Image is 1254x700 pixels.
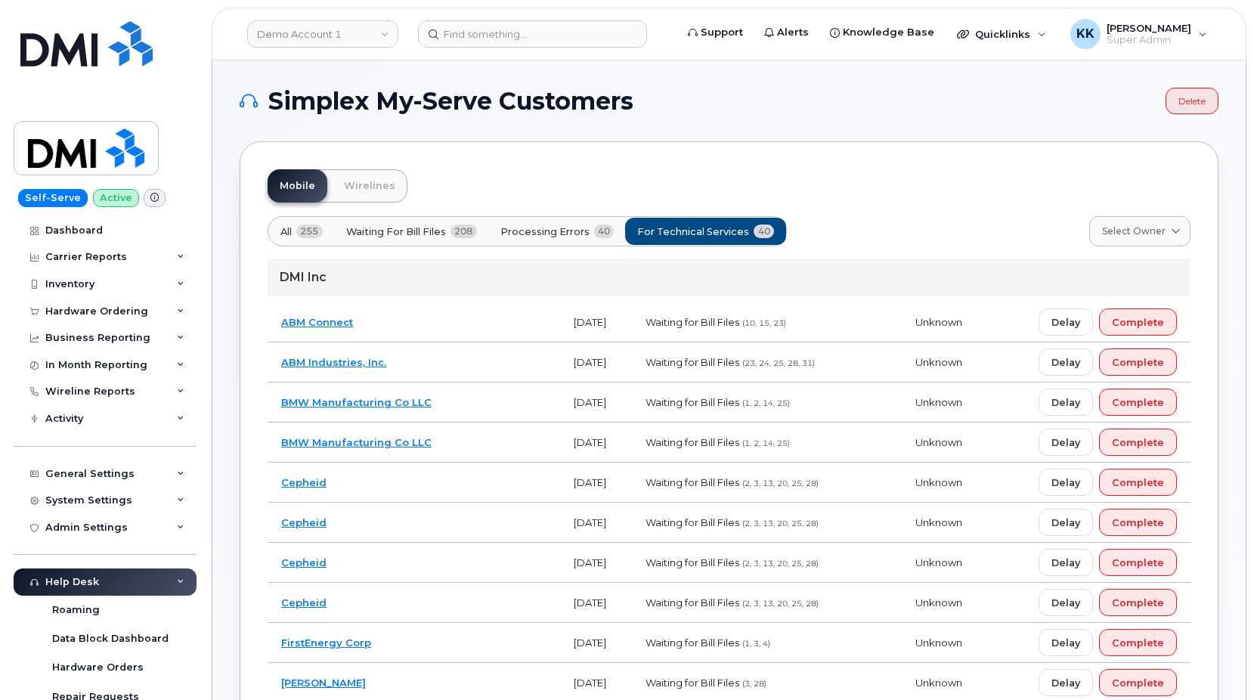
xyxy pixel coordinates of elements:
span: Unknown [915,556,962,568]
button: Delay [1039,629,1093,656]
span: All [280,225,292,239]
span: Waiting for Bill Files [346,225,446,239]
span: Simplex My-Serve Customers [268,90,633,113]
span: Delay [1051,435,1080,450]
button: Delay [1039,549,1093,576]
button: Complete [1099,629,1177,656]
a: Mobile [268,169,327,203]
button: Delay [1039,589,1093,616]
span: Delay [1051,315,1080,330]
span: Waiting for Bill Files [646,316,739,328]
td: [DATE] [560,623,632,663]
button: Complete [1099,469,1177,496]
td: [DATE] [560,543,632,583]
span: Unknown [915,596,962,609]
a: FirstEnergy Corp [281,637,371,649]
span: Delay [1051,475,1080,490]
button: Delay [1039,469,1093,496]
button: Delay [1039,389,1093,416]
span: 255 [296,225,323,238]
span: Unknown [915,356,962,368]
span: Unknown [915,677,962,689]
span: (3, 28) [742,679,766,689]
span: (23, 24, 25, 28, 31) [742,358,815,368]
button: Complete [1099,348,1177,376]
span: Waiting for Bill Files [646,637,739,649]
span: (1, 3, 4) [742,639,770,649]
span: Delay [1051,556,1080,570]
button: Complete [1099,589,1177,616]
td: [DATE] [560,463,632,503]
span: Delay [1051,676,1080,690]
button: Complete [1099,549,1177,576]
span: Waiting for Bill Files [646,556,739,568]
span: Delay [1051,636,1080,650]
span: (1, 2, 14, 25) [742,438,790,448]
button: Complete [1099,389,1177,416]
td: [DATE] [560,302,632,342]
span: (10, 15, 23) [742,318,786,328]
td: [DATE] [560,342,632,383]
span: Delay [1051,395,1080,410]
td: [DATE] [560,583,632,623]
a: BMW Manufacturing Co LLC [281,396,432,408]
a: ABM Industries, Inc. [281,356,386,368]
div: DMI Inc [268,259,1191,296]
span: Complete [1112,556,1164,570]
span: Waiting for Bill Files [646,356,739,368]
span: 40 [594,225,615,238]
span: Complete [1112,395,1164,410]
span: Processing Errors [500,225,590,239]
span: Complete [1112,596,1164,610]
span: Unknown [915,396,962,408]
span: Unknown [915,476,962,488]
a: BMW Manufacturing Co LLC [281,436,432,448]
button: Complete [1099,308,1177,336]
a: [PERSON_NAME] [281,677,366,689]
span: Waiting for Bill Files [646,396,739,408]
button: Complete [1099,509,1177,536]
span: (2, 3, 13, 20, 25, 28) [742,519,819,528]
span: Complete [1112,516,1164,530]
span: Unknown [915,316,962,328]
a: Cepheid [281,476,327,488]
button: Delay [1039,509,1093,536]
button: Delay [1039,348,1093,376]
td: [DATE] [560,423,632,463]
span: Unknown [915,637,962,649]
span: Select Owner [1102,225,1166,238]
span: Complete [1112,475,1164,490]
a: Wirelines [332,169,407,203]
span: Delay [1051,516,1080,530]
button: Complete [1099,429,1177,456]
td: [DATE] [560,503,632,543]
span: 208 [451,225,477,238]
span: Waiting for Bill Files [646,516,739,528]
span: Delay [1051,355,1080,370]
span: Complete [1112,676,1164,690]
span: Delay [1051,596,1080,610]
span: Unknown [915,436,962,448]
button: Delay [1039,308,1093,336]
button: Delay [1039,429,1093,456]
span: Waiting for Bill Files [646,596,739,609]
span: (1, 2, 14, 25) [742,398,790,408]
span: Complete [1112,315,1164,330]
a: Cepheid [281,596,327,609]
span: Waiting for Bill Files [646,436,739,448]
span: Complete [1112,435,1164,450]
span: (2, 3, 13, 20, 25, 28) [742,479,819,488]
a: ABM Connect [281,316,353,328]
span: (2, 3, 13, 20, 25, 28) [742,599,819,609]
a: Delete [1166,88,1218,114]
span: Complete [1112,355,1164,370]
span: Complete [1112,636,1164,650]
a: Select Owner [1089,216,1191,246]
span: (2, 3, 13, 20, 25, 28) [742,559,819,568]
span: Waiting for Bill Files [646,677,739,689]
a: Cepheid [281,556,327,568]
a: Cepheid [281,516,327,528]
button: Complete [1099,669,1177,696]
span: Unknown [915,516,962,528]
td: [DATE] [560,383,632,423]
